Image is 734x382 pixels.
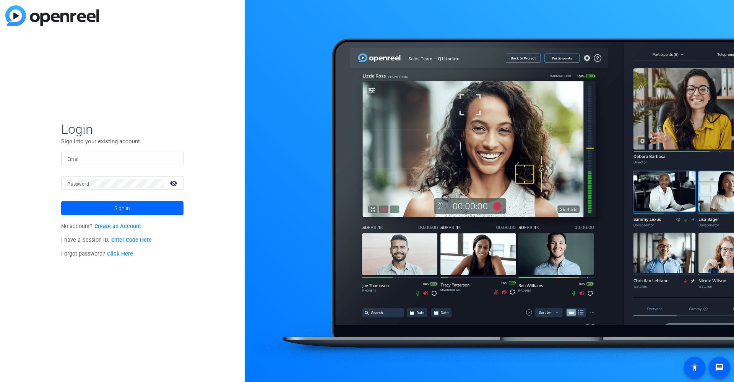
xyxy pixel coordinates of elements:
[111,237,152,243] a: Enter Code Here
[61,121,183,137] span: Login
[94,223,141,230] a: Create an Account
[61,223,141,230] span: No account?
[715,363,724,372] mat-icon: message
[5,5,99,26] img: blue-gradient.svg
[61,251,133,257] span: Forgot password?
[67,181,89,187] mat-label: Password
[61,137,183,146] p: Sign into your existing account.
[61,201,183,215] button: Sign in
[165,178,183,189] mat-icon: visibility_off
[67,154,177,163] input: Enter Email Address
[61,237,152,243] span: I have a Session ID.
[114,199,130,218] span: Sign in
[690,363,699,372] mat-icon: accessibility
[107,251,133,257] a: Click Here
[67,157,80,162] mat-label: Email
